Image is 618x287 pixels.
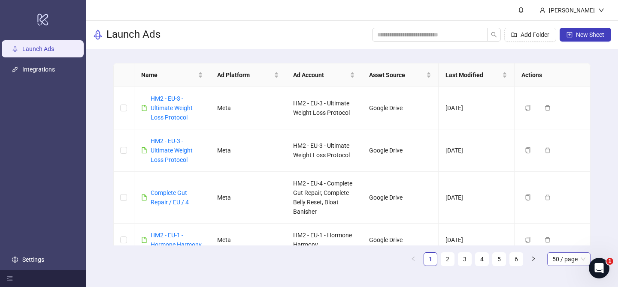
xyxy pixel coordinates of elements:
[598,7,604,13] span: down
[493,253,506,266] a: 5
[515,63,591,87] th: Actions
[141,105,147,111] span: file
[210,224,286,257] td: Meta
[7,275,13,281] span: menu-fold
[134,63,210,87] th: Name
[552,253,585,266] span: 50 / page
[210,129,286,172] td: Meta
[547,252,591,266] div: Page Size
[424,253,437,266] a: 1
[510,253,523,266] a: 6
[525,237,531,243] span: copy
[22,66,55,73] a: Integrations
[151,138,193,163] a: HM2 - EU-3 - Ultimate Weight Loss Protocol
[445,70,500,80] span: Last Modified
[511,32,517,38] span: folder-add
[576,31,604,38] span: New Sheet
[439,87,515,129] td: [DATE]
[458,252,472,266] li: 3
[141,70,196,80] span: Name
[406,252,420,266] li: Previous Page
[210,172,286,224] td: Meta
[527,252,540,266] li: Next Page
[217,70,272,80] span: Ad Platform
[286,63,362,87] th: Ad Account
[141,194,147,200] span: file
[521,31,549,38] span: Add Folder
[566,32,573,38] span: plus-square
[560,28,611,42] button: New Sheet
[545,237,551,243] span: delete
[439,129,515,172] td: [DATE]
[106,28,161,42] h3: Launch Ads
[151,189,189,206] a: Complete Gut Repair / EU / 4
[504,28,556,42] button: Add Folder
[606,258,613,265] span: 1
[531,256,536,261] span: right
[476,253,488,266] a: 4
[545,6,598,15] div: [PERSON_NAME]
[439,224,515,257] td: [DATE]
[589,258,609,278] iframe: Intercom live chat
[539,7,545,13] span: user
[362,87,438,129] td: Google Drive
[527,252,540,266] button: right
[151,232,202,248] a: HM2 - EU-1 - Hormone Harmony
[22,256,44,263] a: Settings
[406,252,420,266] button: left
[22,45,54,52] a: Launch Ads
[362,224,438,257] td: Google Drive
[491,32,497,38] span: search
[439,63,515,87] th: Last Modified
[441,253,454,266] a: 2
[492,252,506,266] li: 5
[286,129,362,172] td: HM2 - EU-3 - Ultimate Weight Loss Protocol
[362,129,438,172] td: Google Drive
[439,172,515,224] td: [DATE]
[525,105,531,111] span: copy
[151,95,193,121] a: HM2 - EU-3 - Ultimate Weight Loss Protocol
[286,224,362,257] td: HM2 - EU-1 - Hormone Harmony
[369,70,424,80] span: Asset Source
[545,105,551,111] span: delete
[509,252,523,266] li: 6
[293,70,348,80] span: Ad Account
[286,172,362,224] td: HM2 - EU-4 - Complete Gut Repair, Complete Belly Reset, Bloat Banisher
[210,87,286,129] td: Meta
[475,252,489,266] li: 4
[362,172,438,224] td: Google Drive
[362,63,438,87] th: Asset Source
[141,147,147,153] span: file
[525,147,531,153] span: copy
[525,194,531,200] span: copy
[545,194,551,200] span: delete
[545,147,551,153] span: delete
[411,256,416,261] span: left
[210,63,286,87] th: Ad Platform
[458,253,471,266] a: 3
[141,237,147,243] span: file
[93,30,103,40] span: rocket
[518,7,524,13] span: bell
[286,87,362,129] td: HM2 - EU-3 - Ultimate Weight Loss Protocol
